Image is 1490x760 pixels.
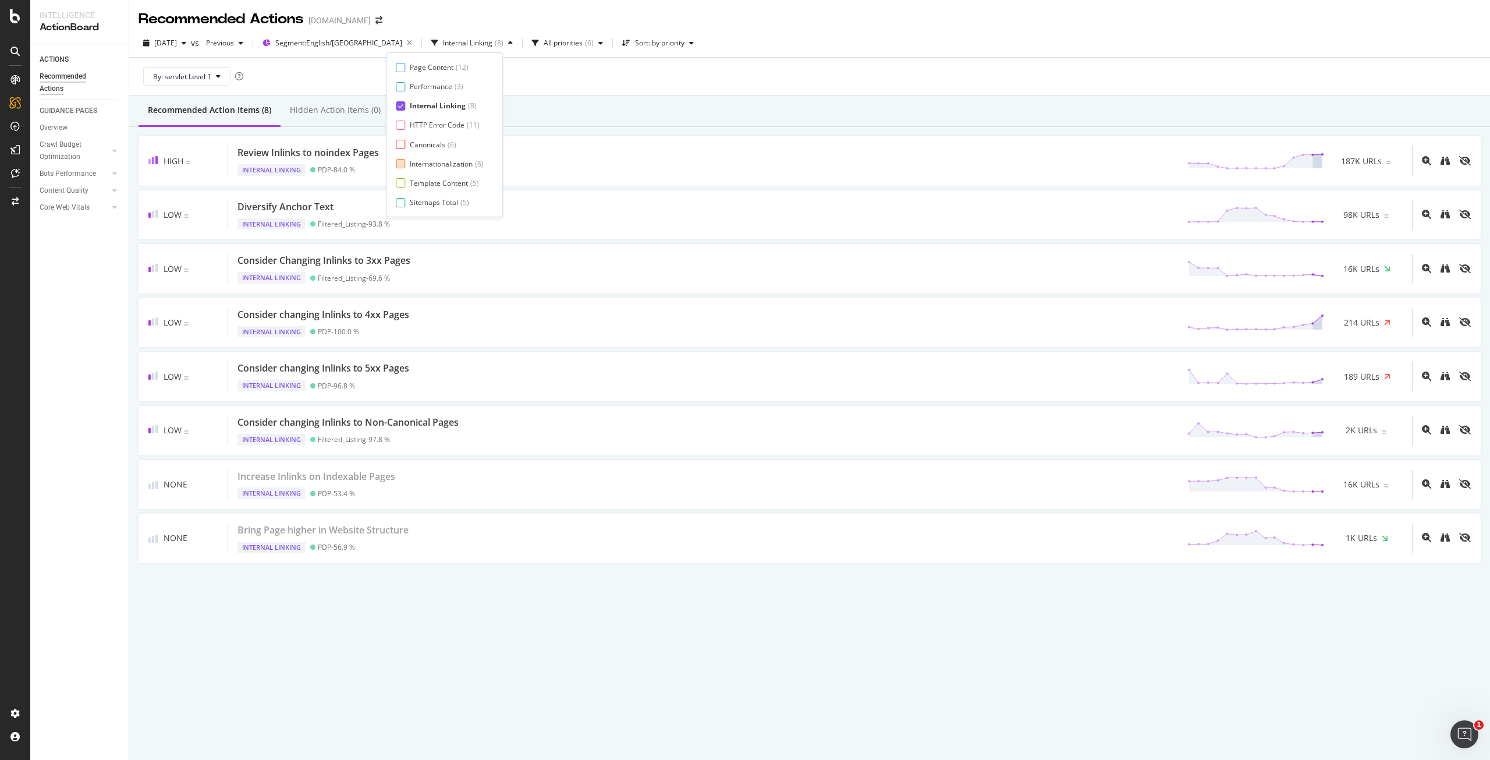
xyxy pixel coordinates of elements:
div: Internationalization [410,159,473,169]
div: Page Content [410,62,453,72]
div: arrow-right-arrow-left [375,16,382,24]
a: binoculars [1441,209,1450,220]
div: eye-slash [1459,425,1471,434]
div: magnifying-glass-plus [1422,533,1431,542]
div: Consider Changing Inlinks to 3xx Pages [237,254,410,267]
span: 16K URLs [1343,263,1379,275]
div: ( 8 ) [495,40,503,47]
div: Internal Linking [410,101,466,111]
div: Internal Linking [443,40,492,47]
div: Bring Page higher in Website Structure [237,524,409,537]
img: Equal [184,376,189,380]
div: Performance [410,82,452,91]
div: ( 12 ) [456,62,469,72]
a: binoculars [1441,155,1450,167]
a: Content Quality [40,185,109,197]
div: ( 11 ) [467,120,480,130]
img: Equal [1386,161,1391,164]
div: binoculars [1441,264,1450,273]
span: 189 URLs [1344,371,1379,383]
a: binoculars [1441,263,1450,274]
div: magnifying-glass-plus [1422,479,1431,489]
div: Content Quality [40,185,88,197]
span: 2025 Aug. 1st [154,38,177,48]
span: Low [164,425,182,436]
button: All priorities(6) [527,34,608,52]
div: eye-slash [1459,210,1471,219]
div: PDP - 84.0 % [318,165,355,174]
div: Recommended Actions [139,9,304,29]
div: binoculars [1441,156,1450,165]
span: Previous [201,38,234,48]
div: All priorities [544,40,583,47]
div: ( 6 ) [585,40,594,47]
span: 16K URLs [1343,479,1379,490]
span: High [164,155,183,167]
div: ( 6 ) [475,159,484,169]
span: None [164,532,187,544]
a: Crawl Budget Optimization [40,139,109,163]
button: Segment:English/[GEOGRAPHIC_DATA] [258,34,417,52]
a: binoculars [1441,532,1450,543]
img: Equal [184,268,189,272]
div: magnifying-glass-plus [1422,156,1431,165]
button: By: servlet Level 1 [143,67,230,86]
div: eye-slash [1459,533,1471,542]
div: Overview [40,122,68,134]
button: Internal Linking(8) [427,34,517,52]
img: Equal [184,430,189,434]
div: Hidden Action Items (0) [290,104,381,116]
div: PDP - 100.0 % [318,327,359,336]
div: Recommended Actions [40,70,109,95]
a: binoculars [1441,425,1450,436]
a: ACTIONS [40,54,120,66]
div: PDP - 53.4 % [318,489,355,498]
img: Equal [186,161,190,164]
div: Internal Linking [237,542,306,553]
div: eye-slash [1459,317,1471,327]
button: Sort: by priority [618,34,698,52]
div: Bots Performance [40,168,96,180]
div: Internal Linking [237,218,306,230]
span: Low [164,263,182,274]
span: None [164,479,187,490]
div: Consider changing Inlinks to 4xx Pages [237,308,409,321]
div: Internal Linking [237,326,306,338]
iframe: Intercom live chat [1450,720,1478,748]
img: Equal [1384,484,1389,487]
div: ACTIONS [40,54,69,66]
div: PDP - 96.8 % [318,381,355,390]
div: Internal Linking [237,380,306,391]
div: HTTP Error Code [410,120,464,130]
span: 2K URLs [1346,425,1377,436]
div: Canonicals [410,140,445,150]
button: Previous [201,34,248,52]
span: 1 [1474,720,1484,730]
div: PDP - 56.9 % [318,543,355,552]
a: Overview [40,122,120,134]
div: Internal Linking [237,272,306,284]
a: Core Web Vitals [40,202,109,214]
div: Increase Inlinks on Indexable Pages [237,470,395,483]
span: Segment: English/[GEOGRAPHIC_DATA] [275,38,402,48]
div: magnifying-glass-plus [1422,425,1431,434]
div: [DOMAIN_NAME] [308,15,371,26]
span: 187K URLs [1341,155,1382,167]
div: ( 5 ) [470,178,479,188]
span: Low [164,371,182,382]
div: binoculars [1441,479,1450,489]
span: 1K URLs [1346,532,1377,544]
div: Filtered_Listing - 69.6 % [318,274,390,282]
img: Equal [1382,430,1386,434]
span: By: servlet Level 1 [153,72,211,82]
a: Recommended Actions [40,70,120,95]
div: binoculars [1441,533,1450,542]
img: Equal [1384,214,1389,218]
div: Review Inlinks to noindex Pages [237,146,379,160]
button: [DATE] [139,34,191,52]
div: binoculars [1441,372,1450,381]
div: ( 6 ) [448,140,456,150]
div: magnifying-glass-plus [1422,210,1431,219]
div: ActionBoard [40,21,119,34]
div: eye-slash [1459,264,1471,273]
